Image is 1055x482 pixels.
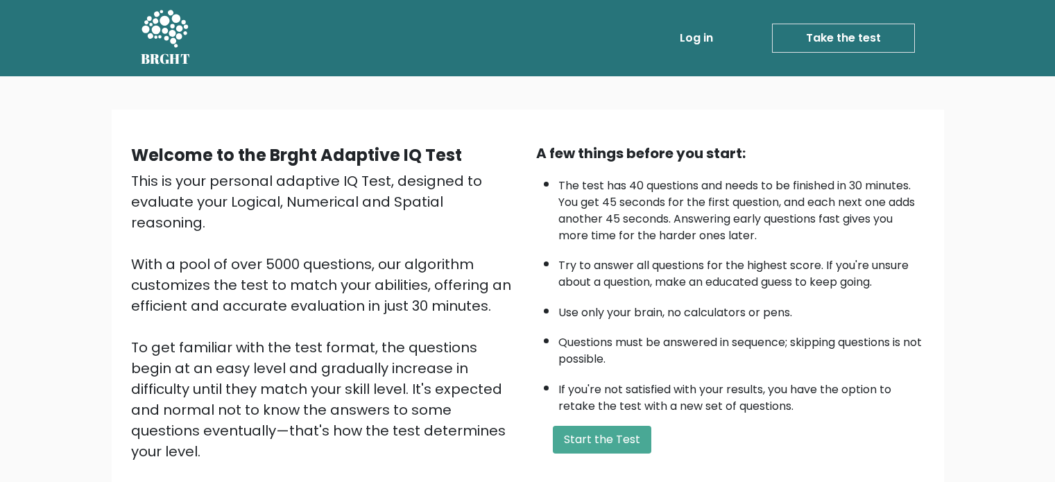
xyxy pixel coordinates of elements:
[558,375,925,415] li: If you're not satisfied with your results, you have the option to retake the test with a new set ...
[674,24,719,52] a: Log in
[558,250,925,291] li: Try to answer all questions for the highest score. If you're unsure about a question, make an edu...
[553,426,651,454] button: Start the Test
[558,327,925,368] li: Questions must be answered in sequence; skipping questions is not possible.
[536,143,925,164] div: A few things before you start:
[131,144,462,166] b: Welcome to the Brght Adaptive IQ Test
[141,6,191,71] a: BRGHT
[558,171,925,244] li: The test has 40 questions and needs to be finished in 30 minutes. You get 45 seconds for the firs...
[141,51,191,67] h5: BRGHT
[772,24,915,53] a: Take the test
[558,298,925,321] li: Use only your brain, no calculators or pens.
